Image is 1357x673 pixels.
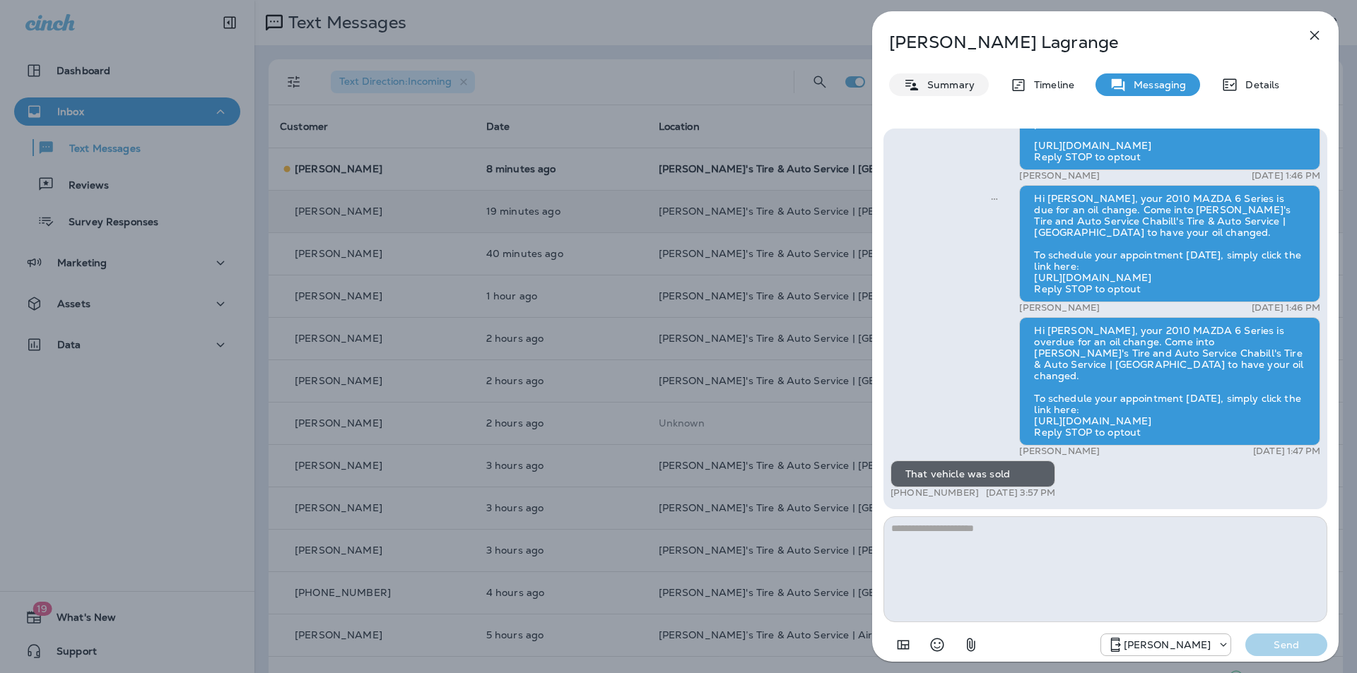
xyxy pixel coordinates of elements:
p: Details [1238,79,1279,90]
p: [PERSON_NAME] [1124,639,1211,650]
p: [PERSON_NAME] [1019,446,1100,457]
p: [DATE] 1:46 PM [1252,170,1320,181]
p: [DATE] 1:46 PM [1252,302,1320,314]
p: [DATE] 3:57 PM [986,487,1055,499]
p: [PERSON_NAME] [1019,170,1100,181]
button: Add in a premade template [889,631,917,659]
div: +1 (985) 509-9630 [1101,636,1231,653]
p: Summary [920,79,975,90]
p: [PERSON_NAME] [1019,302,1100,314]
button: Select an emoji [923,631,951,659]
p: [DATE] 1:47 PM [1253,446,1320,457]
p: [PERSON_NAME] Lagrange [889,32,1275,52]
div: That vehicle was sold [891,460,1055,487]
span: Sent [991,191,998,204]
p: [PHONE_NUMBER] [891,487,979,499]
div: Hi [PERSON_NAME], your 2010 MAZDA 6 Series is overdue for an oil change. Come into [PERSON_NAME]'... [1019,317,1320,446]
p: Messaging [1127,79,1186,90]
p: Timeline [1027,79,1074,90]
div: Hi [PERSON_NAME], your 2010 MAZDA 6 Series is due for an oil change. Come into [PERSON_NAME]'s Ti... [1019,185,1320,302]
